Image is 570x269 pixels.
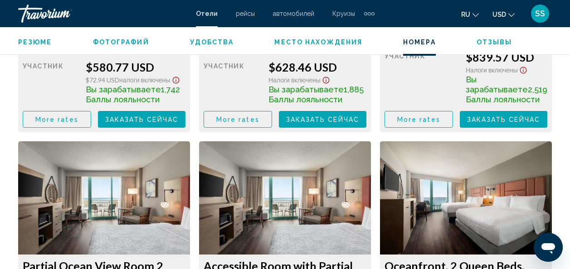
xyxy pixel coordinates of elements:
button: Удобства [190,38,234,46]
button: Change currency [492,8,515,21]
span: Налоги включены [268,76,321,84]
img: f49ae4b5-59ff-4730-b66d-3bc5baf3c6f3.jpeg [199,141,371,255]
button: Отзывы [477,38,512,46]
div: $628.46 USD [268,60,366,74]
a: Отели [196,10,218,17]
div: $839.57 USD [466,50,547,64]
span: Заказать сейчас [105,116,179,123]
a: Круизы [332,10,355,17]
div: участник [204,60,262,104]
button: Заказать сейчас [460,111,548,128]
div: $580.77 USD [86,60,185,74]
span: Вы зарабатываете [86,85,161,94]
span: Отзывы [477,38,512,46]
button: Extra navigation items [364,6,375,21]
span: More rates [397,116,440,123]
button: Место нахождения [274,38,362,46]
img: f49ae4b5-59ff-4730-b66d-3bc5baf3c6f3.jpeg [18,141,190,255]
span: Заказать сейчас [467,116,541,123]
button: Заказать сейчас [279,111,367,128]
span: Резюме [18,38,52,46]
button: More rates [204,111,272,128]
button: Change language [461,8,479,21]
span: SS [535,9,545,18]
span: 2,519 Баллы лояльности [466,85,547,104]
span: 1,885 Баллы лояльности [268,85,364,104]
button: Фотографий [93,38,149,46]
img: 2569f309-3cf7-471e-8bbd-68c93c8746a6.jpeg [380,141,552,255]
a: автомобилей [273,10,314,17]
span: 1,742 Баллы лояльности [86,85,180,104]
span: More rates [35,116,78,123]
div: участник [23,60,79,104]
span: Вы зарабатываете [268,85,344,94]
span: Место нахождения [274,38,362,46]
span: ru [461,11,470,18]
a: Travorium [18,5,187,23]
span: Заказать сейчас [286,116,360,123]
span: $72.94 USD [86,76,119,84]
span: Удобства [190,38,234,46]
span: USD [492,11,506,18]
button: Show Taxes and Fees disclaimer [321,74,331,84]
button: User Menu [528,4,552,23]
button: More rates [385,111,453,128]
button: Заказать сейчас [98,111,186,128]
button: Резюме [18,38,52,46]
button: Номера [403,38,436,46]
button: Show Taxes and Fees disclaimer [171,74,181,84]
span: Налоги включены [119,76,171,84]
span: Налоги включены [466,66,518,74]
span: Фотографий [93,38,149,46]
span: Номера [403,38,436,46]
button: Show Taxes and Fees disclaimer [518,64,529,74]
div: участник [385,50,459,104]
span: Вы зарабатываете [466,75,528,94]
iframe: Button to launch messaging window [534,233,563,262]
span: More rates [216,116,259,123]
a: рейсы [236,10,255,17]
button: More rates [23,111,91,128]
